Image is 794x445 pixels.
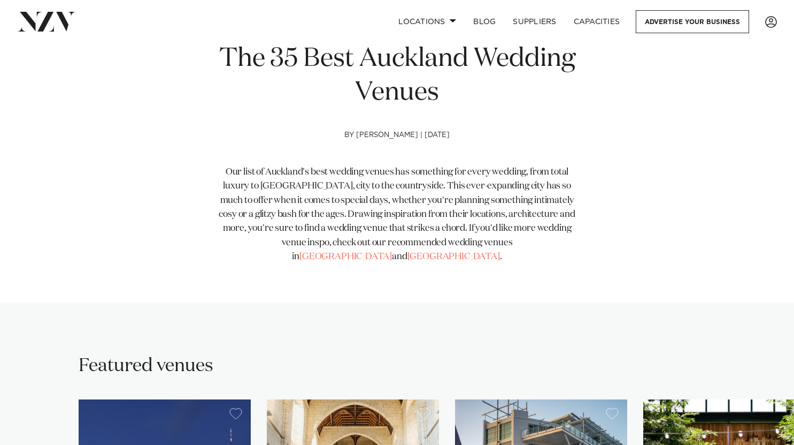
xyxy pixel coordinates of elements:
[214,165,580,264] p: Our list of Auckland's best wedding venues has something for every wedding, from total luxury to ...
[79,354,213,378] h2: Featured venues
[390,10,465,33] a: Locations
[214,42,580,110] h1: The 35 Best Auckland Wedding Venues
[636,10,749,33] a: Advertise your business
[504,10,565,33] a: SUPPLIERS
[465,10,504,33] a: BLOG
[407,252,500,261] a: [GEOGRAPHIC_DATA]
[299,252,392,261] a: [GEOGRAPHIC_DATA]
[17,12,75,31] img: nzv-logo.png
[214,131,580,165] h4: by [PERSON_NAME] | [DATE]
[565,10,629,33] a: Capacities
